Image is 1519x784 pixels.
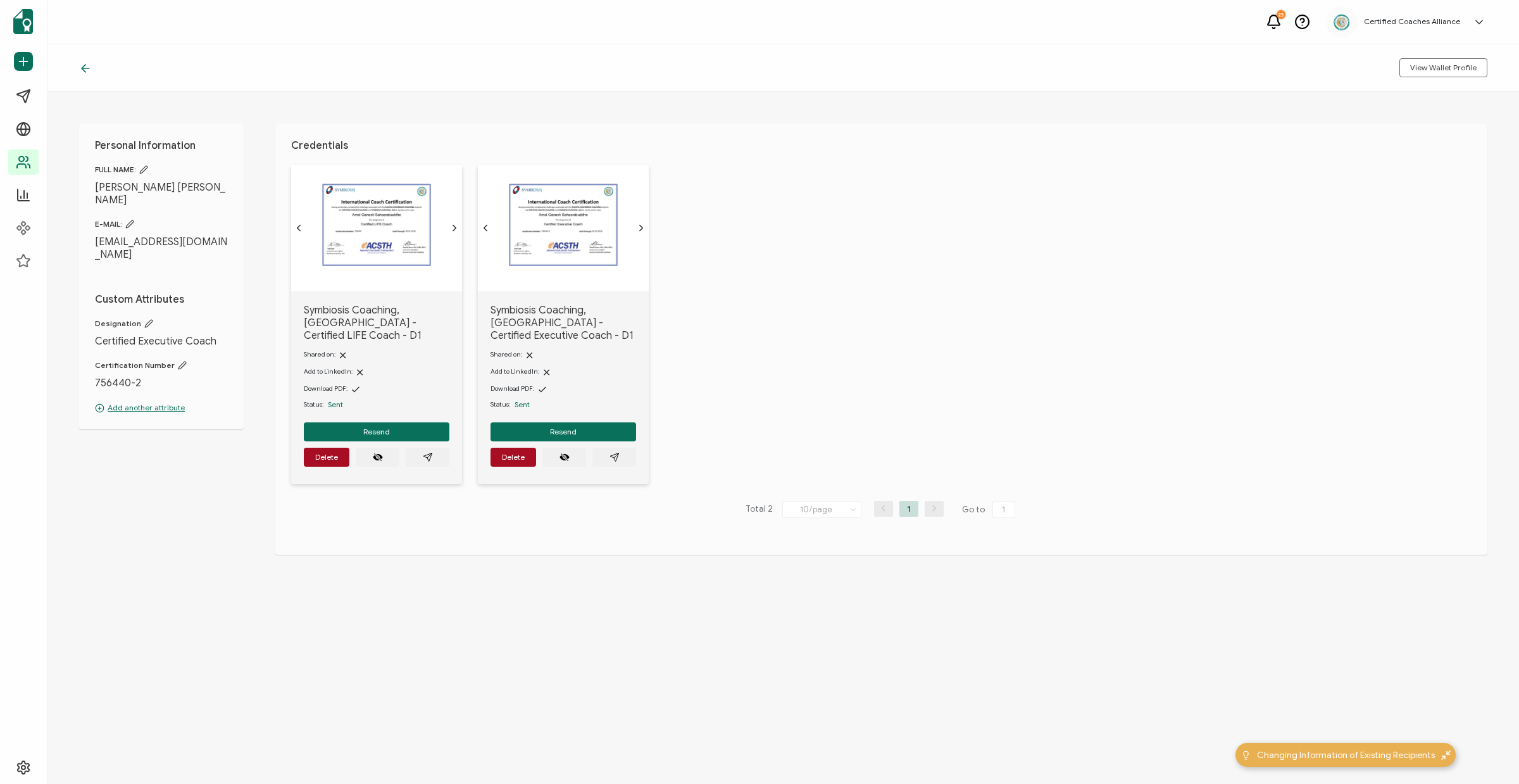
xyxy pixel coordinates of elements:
h1: Personal Information [95,139,228,152]
span: Changing Information of Existing Recipients [1257,749,1435,762]
h1: Credentials [291,139,1472,152]
span: Symbiosis Coaching, [GEOGRAPHIC_DATA] - Certified LIFE Coach - D1 [304,304,449,342]
span: Resend [363,428,390,436]
img: minimize-icon.svg [1441,750,1451,760]
span: Add to LinkedIn: [491,367,539,376]
button: Delete [304,448,349,467]
p: Add another attribute [95,402,228,414]
ion-icon: eye off [373,452,383,462]
ion-icon: chevron back outline [294,223,304,233]
iframe: Chat Widget [1456,723,1519,784]
span: 756440-2 [95,377,228,389]
span: Total 2 [746,501,773,519]
input: Select [782,501,861,518]
span: View Wallet Profile [1410,64,1477,72]
span: Status: [304,400,323,410]
span: Add to LinkedIn: [304,367,353,376]
span: Symbiosis Coaching, [GEOGRAPHIC_DATA] - Certified Executive Coach - D1 [491,304,636,342]
span: Delete [315,453,338,461]
span: Go to [962,501,1018,519]
span: Shared on: [491,350,522,358]
span: Sent [515,400,530,409]
button: View Wallet Profile [1399,58,1487,77]
ion-icon: chevron forward outline [449,223,459,233]
img: sertifier-logomark-colored.svg [13,9,33,34]
span: Status: [491,400,510,410]
span: Certified Executive Coach [95,335,228,348]
span: Shared on: [304,350,335,358]
ion-icon: paper plane outline [423,452,433,462]
button: Delete [491,448,536,467]
span: FULL NAME: [95,165,228,175]
ion-icon: chevron forward outline [636,223,646,233]
img: 2aa27aa7-df99-43f9-bc54-4d90c804c2bd.png [1332,13,1351,32]
span: Resend [550,428,577,436]
span: Download PDF: [304,384,347,393]
button: Resend [491,422,636,441]
span: Certification Number [95,360,228,370]
span: Download PDF: [491,384,534,393]
h5: Certified Coaches Alliance [1364,17,1460,26]
div: 23 [1277,10,1285,19]
span: Delete [502,453,525,461]
ion-icon: paper plane outline [609,452,620,462]
button: Resend [304,422,449,441]
span: Designation [95,319,228,329]
span: [EMAIL_ADDRESS][DOMAIN_NAME] [95,236,228,261]
ion-icon: chevron back outline [480,223,491,233]
h1: Custom Attributes [95,293,228,306]
span: E-MAIL: [95,219,228,229]
span: [PERSON_NAME] [PERSON_NAME] [95,181,228,206]
span: Sent [328,400,343,409]
ion-icon: eye off [559,452,570,462]
li: 1 [899,501,918,517]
